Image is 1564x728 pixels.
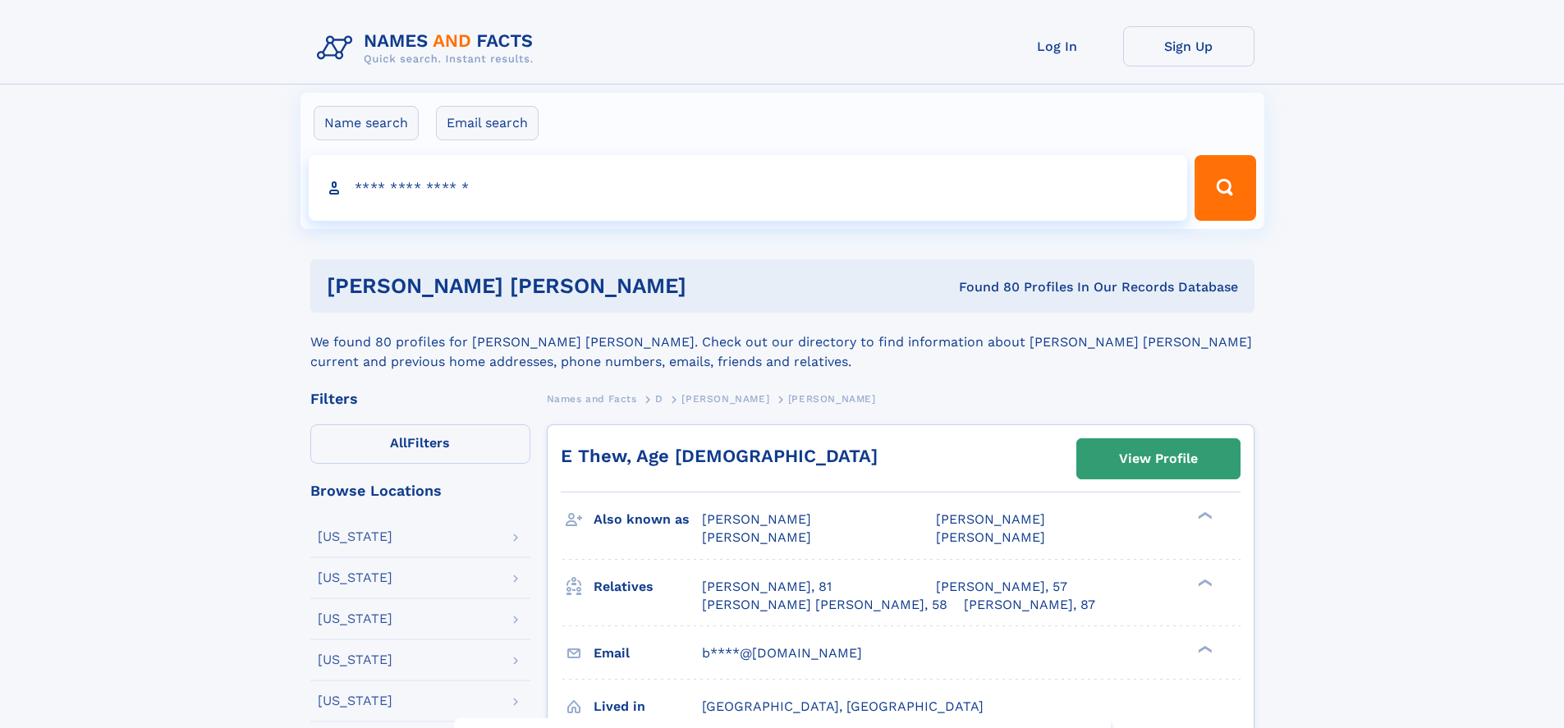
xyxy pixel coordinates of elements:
[702,596,947,614] a: [PERSON_NAME] [PERSON_NAME], 58
[310,483,530,498] div: Browse Locations
[1123,26,1254,66] a: Sign Up
[702,529,811,545] span: [PERSON_NAME]
[936,529,1045,545] span: [PERSON_NAME]
[310,26,547,71] img: Logo Names and Facts
[318,694,392,707] div: [US_STATE]
[936,511,1045,527] span: [PERSON_NAME]
[1194,643,1213,654] div: ❯
[318,653,392,666] div: [US_STATE]
[655,388,663,409] a: D
[1194,577,1213,588] div: ❯
[1195,155,1255,221] button: Search Button
[436,106,539,140] label: Email search
[702,698,984,714] span: [GEOGRAPHIC_DATA], [GEOGRAPHIC_DATA]
[681,388,769,409] a: [PERSON_NAME]
[964,596,1095,614] a: [PERSON_NAME], 87
[655,393,663,405] span: D
[594,506,702,533] h3: Also known as
[594,639,702,667] h3: Email
[594,693,702,721] h3: Lived in
[390,435,407,451] span: All
[702,578,832,596] a: [PERSON_NAME], 81
[318,530,392,543] div: [US_STATE]
[314,106,419,140] label: Name search
[823,278,1238,296] div: Found 80 Profiles In Our Records Database
[327,276,823,296] h1: [PERSON_NAME] [PERSON_NAME]
[318,571,392,584] div: [US_STATE]
[681,393,769,405] span: [PERSON_NAME]
[702,511,811,527] span: [PERSON_NAME]
[310,313,1254,372] div: We found 80 profiles for [PERSON_NAME] [PERSON_NAME]. Check out our directory to find information...
[992,26,1123,66] a: Log In
[1119,440,1198,478] div: View Profile
[594,573,702,601] h3: Relatives
[561,446,878,466] a: E Thew, Age [DEMOGRAPHIC_DATA]
[1194,511,1213,521] div: ❯
[788,393,876,405] span: [PERSON_NAME]
[936,578,1067,596] a: [PERSON_NAME], 57
[310,391,530,406] div: Filters
[1077,439,1240,478] a: View Profile
[310,424,530,464] label: Filters
[547,388,637,409] a: Names and Facts
[318,612,392,625] div: [US_STATE]
[309,155,1188,221] input: search input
